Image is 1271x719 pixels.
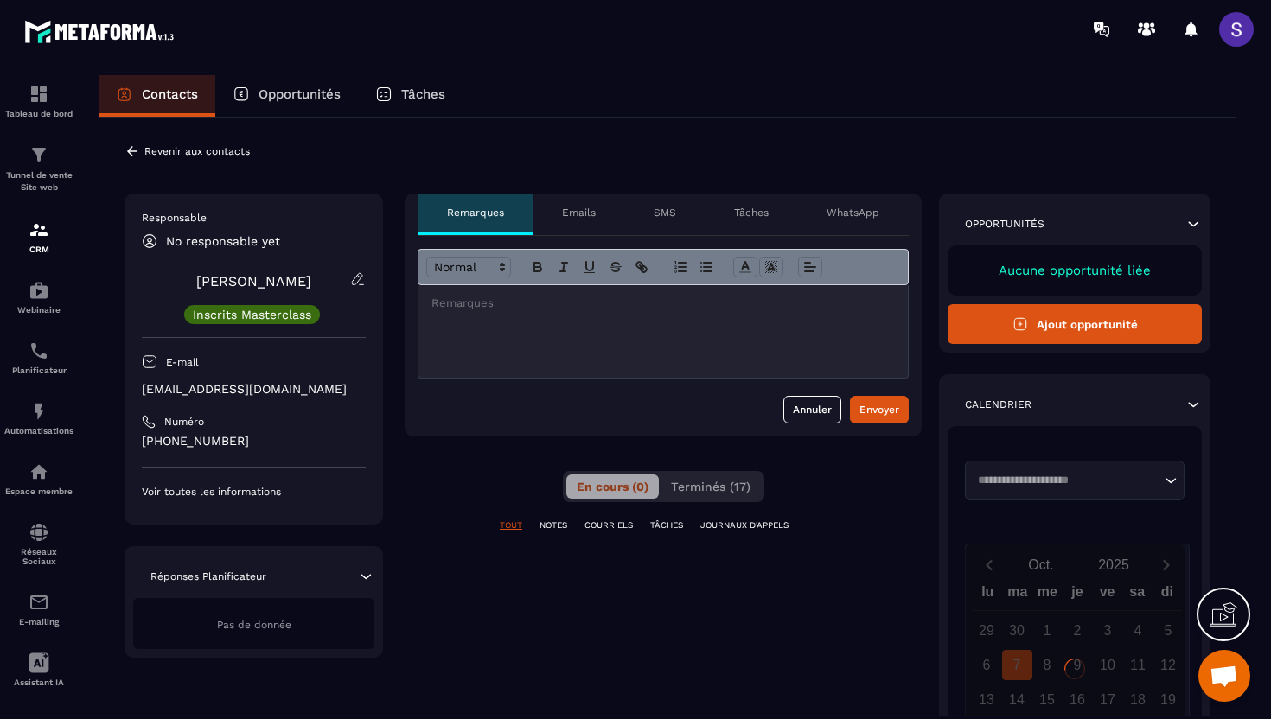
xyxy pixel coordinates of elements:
[144,145,250,157] p: Revenir aux contacts
[850,396,909,423] button: Envoyer
[29,84,49,105] img: formation
[4,245,73,254] p: CRM
[29,220,49,240] img: formation
[29,592,49,613] img: email
[654,206,676,220] p: SMS
[193,309,311,321] p: Inscrits Masterclass
[661,474,761,499] button: Terminés (17)
[500,519,522,531] p: TOUT
[734,206,769,220] p: Tâches
[447,206,504,220] p: Remarques
[650,519,683,531] p: TÂCHES
[99,75,215,117] a: Contacts
[584,519,633,531] p: COURRIELS
[4,547,73,566] p: Réseaux Sociaux
[29,340,49,361] img: scheduler
[671,480,750,493] span: Terminés (17)
[965,461,1185,500] div: Search for option
[859,401,899,418] div: Envoyer
[4,678,73,687] p: Assistant IA
[29,522,49,543] img: social-network
[166,234,280,248] p: No responsable yet
[4,71,73,131] a: formationformationTableau de bord
[142,433,366,449] p: [PHONE_NUMBER]
[4,617,73,627] p: E-mailing
[4,131,73,207] a: formationformationTunnel de vente Site web
[142,485,366,499] p: Voir toutes les informations
[577,480,648,493] span: En cours (0)
[948,304,1202,344] button: Ajout opportunité
[166,355,199,369] p: E-mail
[972,472,1160,489] input: Search for option
[142,381,366,398] p: [EMAIL_ADDRESS][DOMAIN_NAME]
[4,487,73,496] p: Espace membre
[196,273,311,290] a: [PERSON_NAME]
[4,509,73,579] a: social-networksocial-networkRéseaux Sociaux
[965,263,1185,278] p: Aucune opportunité liée
[4,109,73,118] p: Tableau de bord
[4,388,73,449] a: automationsautomationsAutomatisations
[259,86,341,102] p: Opportunités
[29,401,49,422] img: automations
[4,305,73,315] p: Webinaire
[1198,650,1250,702] div: Ouvrir le chat
[29,280,49,301] img: automations
[4,366,73,375] p: Planificateur
[965,217,1044,231] p: Opportunités
[827,206,879,220] p: WhatsApp
[164,415,204,429] p: Numéro
[4,579,73,639] a: emailemailE-mailing
[24,16,180,48] img: logo
[401,86,445,102] p: Tâches
[783,396,841,423] button: Annuler
[29,461,49,482] img: automations
[215,75,358,117] a: Opportunités
[965,398,1031,411] p: Calendrier
[4,639,73,700] a: Assistant IA
[142,86,198,102] p: Contacts
[4,328,73,388] a: schedulerschedulerPlanificateur
[142,211,366,225] p: Responsable
[4,169,73,194] p: Tunnel de vente Site web
[700,519,789,531] p: JOURNAUX D'APPELS
[4,426,73,436] p: Automatisations
[4,207,73,267] a: formationformationCRM
[150,569,266,583] p: Réponses Planificateur
[29,144,49,165] img: formation
[4,267,73,328] a: automationsautomationsWebinaire
[566,474,659,499] button: En cours (0)
[217,619,291,631] span: Pas de donnée
[540,519,567,531] p: NOTES
[562,206,596,220] p: Emails
[4,449,73,509] a: automationsautomationsEspace membre
[358,75,463,117] a: Tâches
